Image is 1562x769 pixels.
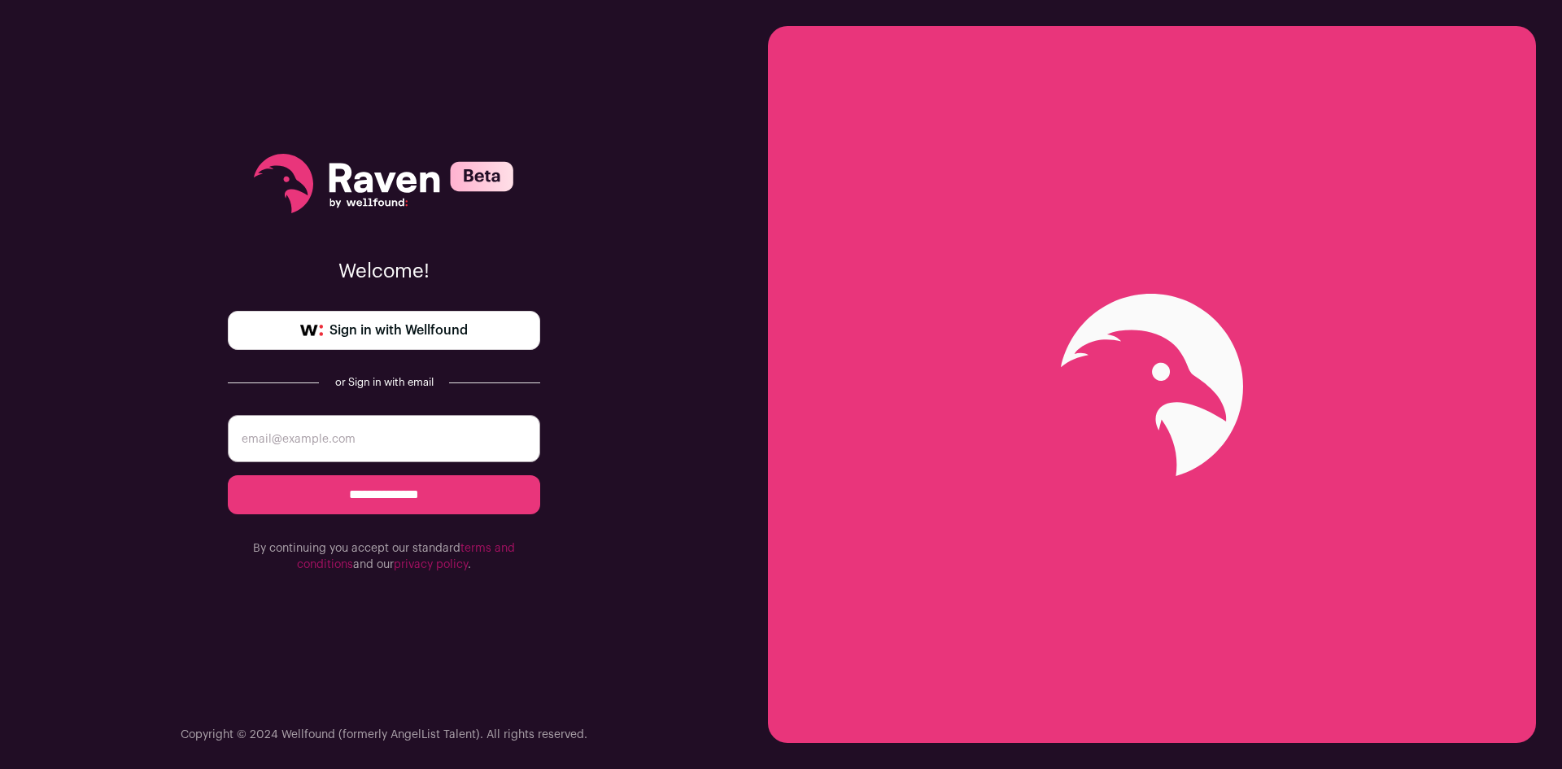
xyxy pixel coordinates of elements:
[228,415,540,462] input: email@example.com
[181,727,587,743] p: Copyright © 2024 Wellfound (formerly AngelList Talent). All rights reserved.
[300,325,323,336] img: wellfound-symbol-flush-black-fb3c872781a75f747ccb3a119075da62bfe97bd399995f84a933054e44a575c4.png
[329,321,468,340] span: Sign in with Wellfound
[394,559,468,570] a: privacy policy
[228,540,540,573] p: By continuing you accept our standard and our .
[228,259,540,285] p: Welcome!
[228,311,540,350] a: Sign in with Wellfound
[332,376,436,389] div: or Sign in with email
